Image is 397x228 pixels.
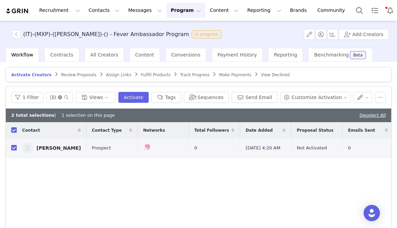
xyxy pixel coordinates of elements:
button: Reporting [243,3,285,18]
span: 0 [194,145,197,151]
span: Contact [22,127,40,133]
span: Proposal Status [297,127,333,133]
span: Contracts [50,52,73,58]
span: View Declined [261,72,290,77]
button: Contacts [85,3,124,18]
i: icon: close-circle [58,95,62,99]
div: [PERSON_NAME] [36,145,81,151]
a: Community [313,3,352,18]
b: 2 total selections [11,113,55,118]
img: grin logo [5,8,29,14]
button: Sequences [184,92,229,103]
input: Search... [46,92,73,103]
span: Contact Type [92,127,122,133]
span: [object Object] [12,30,224,38]
i: icon: search [64,95,69,100]
span: Fulfill Products [141,72,171,77]
div: Beta [353,53,363,57]
span: Emails Sent [348,127,375,133]
span: Not Activated [297,145,327,151]
button: Add Creators [339,29,389,40]
button: Recruitment [35,3,84,18]
span: Activate Creators [11,72,52,77]
img: instagram.svg [145,144,150,150]
button: Search [352,3,367,18]
span: Benchmarking [314,52,349,58]
span: All Creators [90,52,118,58]
span: Total Followers [194,127,229,133]
div: | 1 selection on this page [11,112,115,119]
span: Conversions [171,52,201,58]
span: Prospect [92,145,111,151]
span: [DATE] 4:20 AM [246,145,280,151]
span: Review Proposals [61,72,97,77]
span: Assign Links [106,72,131,77]
button: Views [76,92,116,103]
button: Program [166,3,205,18]
button: 1 Filter [11,92,43,103]
button: Messages [124,3,166,18]
button: Send Email [232,92,278,103]
span: Payment History [218,52,257,58]
span: Content [135,52,154,58]
div: Open Intercom Messenger [364,205,380,221]
span: Track Progress [180,72,209,77]
span: Workflow [11,52,33,58]
button: Content [206,3,243,18]
span: Make Payments [219,72,251,77]
img: 3d2d64ed-96d2-478f-82e5-1294271db233--s.jpg [22,143,33,153]
a: Tasks [367,3,382,18]
a: [PERSON_NAME] [22,143,81,153]
a: Brands [286,3,313,18]
button: Tags [151,92,181,103]
button: Customize Activation [280,92,351,103]
span: Networks [143,127,165,133]
span: Date Added [246,127,273,133]
button: Activate [118,92,149,103]
span: Reporting [274,52,297,58]
span: In progress [192,30,221,38]
h3: (IT)-(MXP)-([PERSON_NAME])-() - Fever Ambassador Program [23,30,189,38]
a: Deselect All [359,113,386,118]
